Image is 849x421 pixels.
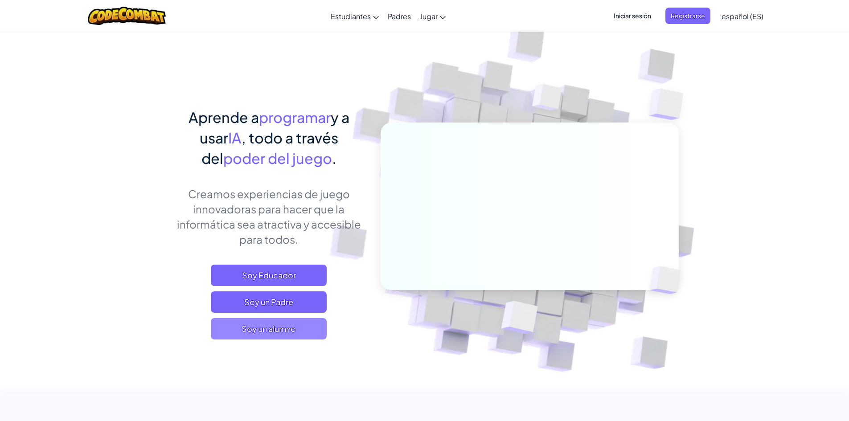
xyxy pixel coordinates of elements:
button: Soy un alumno [211,318,327,339]
p: Creamos experiencias de juego innovadoras para hacer que la informática sea atractiva y accesible... [171,186,367,247]
img: Overlap cubes [631,67,708,142]
a: Estudiantes [326,4,383,28]
span: Aprende a [189,108,259,126]
a: Soy un Padre [211,291,327,313]
span: , todo a través del [201,129,338,167]
a: Soy Educador [211,265,327,286]
span: Jugar [420,12,438,21]
span: Estudiantes [331,12,371,21]
span: programar [259,108,331,126]
span: poder del juego [223,149,332,167]
a: español (ES) [717,4,768,28]
img: Overlap cubes [515,66,579,133]
a: Padres [383,4,415,28]
span: IA [228,129,242,147]
img: CodeCombat logo [88,7,166,25]
a: Jugar [415,4,450,28]
span: español (ES) [722,12,763,21]
span: . [332,149,336,167]
img: Overlap cubes [635,248,701,313]
button: Registrarse [665,8,710,24]
button: Iniciar sesión [608,8,656,24]
img: Overlap cubes [479,282,559,356]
